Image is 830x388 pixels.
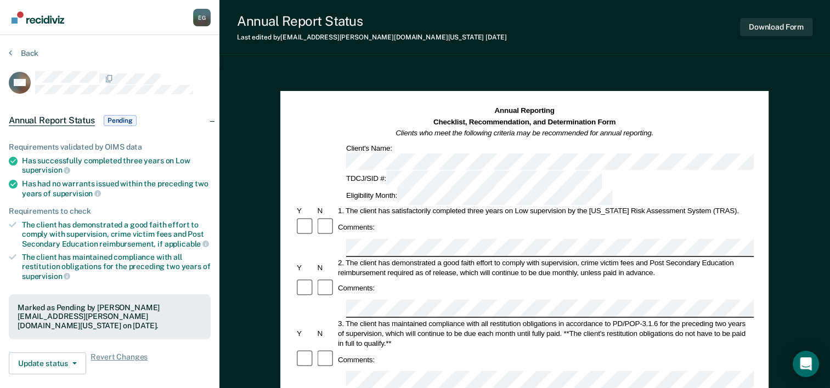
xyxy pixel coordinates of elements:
[485,33,506,41] span: [DATE]
[193,9,211,26] button: Profile dropdown button
[9,352,86,374] button: Update status
[316,328,336,338] div: N
[345,171,603,188] div: TDCJ/SID #:
[336,206,754,216] div: 1. The client has satisfactorily completed three years on Low supervision by the [US_STATE] Risk ...
[495,107,555,115] strong: Annual Reporting
[22,166,70,174] span: supervision
[295,263,315,272] div: Y
[104,115,137,126] span: Pending
[22,253,211,281] div: The client has maintained compliance with all restitution obligations for the preceding two years of
[91,352,148,374] span: Revert Changes
[336,355,376,364] div: Comments:
[316,263,336,272] div: N
[9,207,211,216] div: Requirements to check
[740,18,812,36] button: Download Form
[433,118,616,126] strong: Checklist, Recommendation, and Determination Form
[9,115,95,126] span: Annual Report Status
[336,258,754,277] div: 2. The client has demonstrated a good faith effort to comply with supervision, crime victim fees ...
[18,303,202,330] div: Marked as Pending by [PERSON_NAME][EMAIL_ADDRESS][PERSON_NAME][DOMAIN_NAME][US_STATE] on [DATE].
[22,220,211,248] div: The client has demonstrated a good faith effort to comply with supervision, crime victim fees and...
[165,239,209,248] span: applicable
[22,179,211,198] div: Has had no warrants issued within the preceding two years of
[793,351,819,377] div: Open Intercom Messenger
[12,12,64,24] img: Recidiviz
[53,189,101,198] span: supervision
[316,206,336,216] div: N
[237,13,506,29] div: Annual Report Status
[336,283,376,293] div: Comments:
[237,33,506,41] div: Last edited by [EMAIL_ADDRESS][PERSON_NAME][DOMAIN_NAME][US_STATE]
[9,48,38,58] button: Back
[295,328,315,338] div: Y
[22,156,211,175] div: Has successfully completed three years on Low
[22,272,70,281] span: supervision
[295,206,315,216] div: Y
[396,129,654,137] em: Clients who meet the following criteria may be recommended for annual reporting.
[336,222,376,232] div: Comments:
[193,9,211,26] div: E G
[345,188,614,205] div: Eligibility Month:
[336,318,754,348] div: 3. The client has maintained compliance with all restitution obligations in accordance to PD/POP-...
[9,142,211,152] div: Requirements validated by OIMS data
